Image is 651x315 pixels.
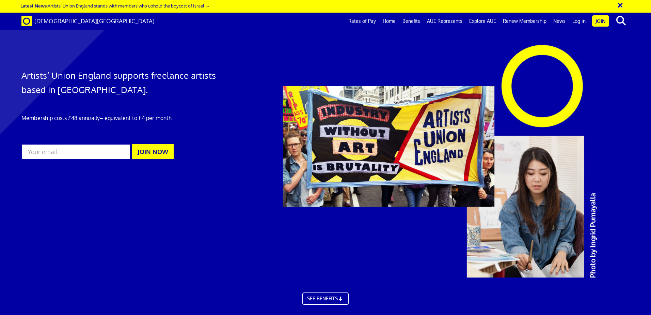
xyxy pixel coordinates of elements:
[345,13,379,30] a: Rates of Pay
[466,13,499,30] a: Explore AUE
[20,3,48,9] strong: Latest News:
[399,13,424,30] a: Benefits
[592,15,609,27] a: Join
[610,14,631,28] button: search
[20,3,210,9] a: Latest News:Artists’ Union England stands with members who uphold the boycott of Israel →
[499,13,550,30] a: Renew Membership
[550,13,569,30] a: News
[21,144,131,160] input: Your email
[132,144,174,159] button: JOIN NOW
[424,13,466,30] a: AUE Represents
[379,13,399,30] a: Home
[302,292,349,305] a: SEE BENEFITS
[34,17,155,25] span: [DEMOGRAPHIC_DATA][GEOGRAPHIC_DATA]
[21,68,217,97] h1: Artists’ Union England supports freelance artists based in [GEOGRAPHIC_DATA].
[569,13,589,30] a: Log in
[16,13,160,30] a: Brand [DEMOGRAPHIC_DATA][GEOGRAPHIC_DATA]
[21,114,217,122] p: Membership costs £48 annually – equivalent to £4 per month.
